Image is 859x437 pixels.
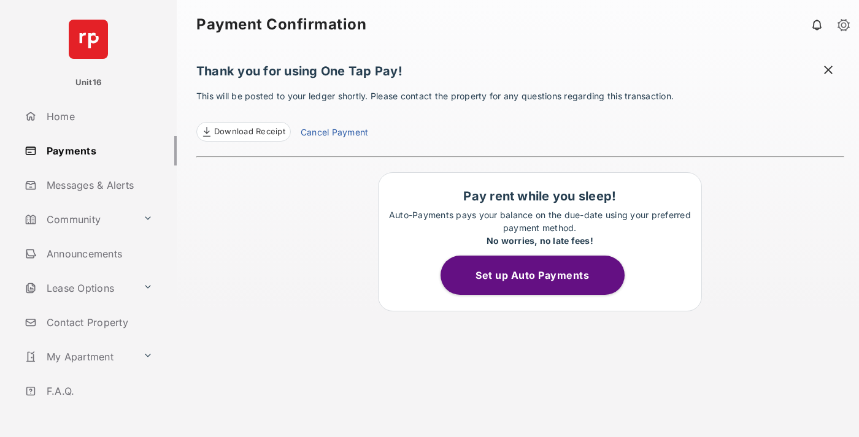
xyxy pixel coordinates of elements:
p: Auto-Payments pays your balance on the due-date using your preferred payment method. [385,208,695,247]
a: Community [20,205,138,234]
h1: Pay rent while you sleep! [385,189,695,203]
a: F.A.Q. [20,376,177,406]
a: Set up Auto Payments [441,269,639,281]
img: svg+xml;base64,PHN2ZyB4bWxucz0iaHR0cDovL3d3dy53My5vcmcvMjAwMC9zdmciIHdpZHRoPSI2NCIgaGVpZ2h0PSI2NC... [69,20,108,59]
a: Announcements [20,239,177,268]
p: Unit16 [75,77,102,89]
a: Payments [20,136,177,165]
a: Lease Options [20,273,138,303]
div: No worries, no late fees! [385,234,695,247]
a: Home [20,102,177,131]
a: Download Receipt [196,122,291,142]
span: Download Receipt [214,126,285,138]
button: Set up Auto Payments [441,256,625,295]
a: Cancel Payment [301,126,368,142]
p: This will be posted to your ledger shortly. Please contact the property for any questions regardi... [196,89,844,142]
a: My Apartment [20,342,138,371]
strong: Payment Confirmation [196,17,366,32]
a: Messages & Alerts [20,170,177,200]
h1: Thank you for using One Tap Pay! [196,64,844,85]
a: Contact Property [20,308,177,337]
